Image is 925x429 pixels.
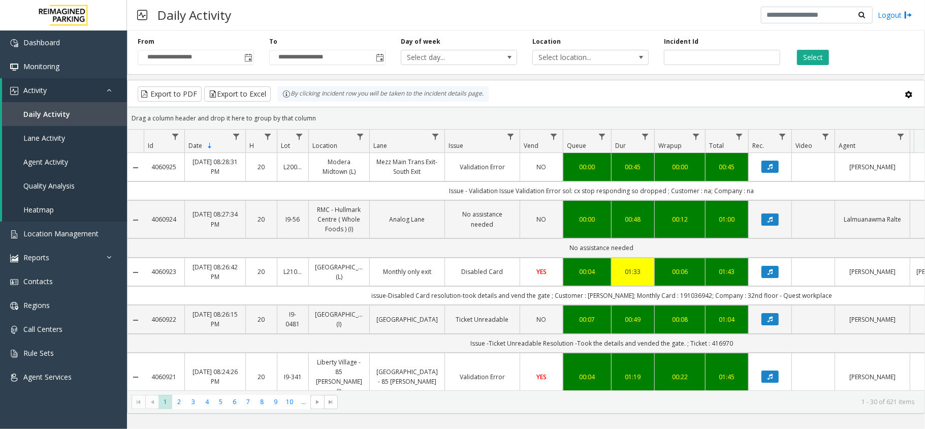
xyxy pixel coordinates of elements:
[618,315,648,324] div: 00:49
[569,315,605,324] div: 00:07
[327,398,335,406] span: Go to the last page
[10,230,18,238] img: 'icon'
[228,395,241,409] span: Page 6
[533,50,625,65] span: Select location...
[712,267,742,277] a: 01:43
[567,141,586,150] span: Queue
[191,209,239,229] a: [DATE] 08:27:34 PM
[169,130,182,143] a: Id Filter Menu
[429,130,442,143] a: Lane Filter Menu
[712,214,742,224] a: 01:00
[401,50,494,65] span: Select day...
[536,267,547,276] span: YES
[526,267,557,277] a: YES
[158,395,172,409] span: Page 1
[23,181,75,191] span: Quality Analysis
[191,310,239,329] a: [DATE] 08:26:15 PM
[23,157,68,167] span: Agent Activity
[526,372,557,382] a: YES
[127,373,144,381] a: Collapse Details
[618,214,648,224] div: 00:48
[188,141,202,150] span: Date
[797,50,829,65] button: Select
[776,130,789,143] a: Rec. Filter Menu
[524,141,538,150] span: Vend
[138,37,154,46] label: From
[261,130,275,143] a: H Filter Menu
[137,3,147,27] img: pageIcon
[249,141,254,150] span: H
[532,37,561,46] label: Location
[10,278,18,286] img: 'icon'
[252,315,271,324] a: 20
[23,372,72,382] span: Agent Services
[152,3,236,27] h3: Daily Activity
[252,162,271,172] a: 20
[10,39,18,47] img: 'icon'
[242,50,253,65] span: Toggle popup
[150,162,178,172] a: 4060925
[618,372,648,382] div: 01:19
[315,310,363,329] a: [GEOGRAPHIC_DATA] (I)
[712,372,742,382] a: 01:45
[10,63,18,71] img: 'icon'
[373,141,387,150] span: Lane
[269,395,282,409] span: Page 9
[313,398,322,406] span: Go to the next page
[376,214,438,224] a: Analog Lane
[230,130,243,143] a: Date Filter Menu
[904,10,912,20] img: logout
[283,395,297,409] span: Page 10
[310,395,324,409] span: Go to the next page
[537,163,547,171] span: NO
[2,126,127,150] a: Lane Activity
[281,141,290,150] span: Lot
[569,162,605,172] div: 00:00
[795,141,812,150] span: Video
[595,130,609,143] a: Queue Filter Menu
[127,130,924,390] div: Data table
[283,372,302,382] a: I9-341
[451,372,514,382] a: Validation Error
[23,277,53,286] span: Contacts
[841,315,904,324] a: [PERSON_NAME]
[2,78,127,102] a: Activity
[297,395,310,409] span: Page 11
[569,214,605,224] a: 00:00
[204,86,271,102] button: Export to Excel
[138,86,202,102] button: Export to PDF
[661,162,699,172] a: 00:00
[241,395,255,409] span: Page 7
[661,372,699,382] div: 00:22
[10,350,18,358] img: 'icon'
[354,130,367,143] a: Location Filter Menu
[536,373,547,381] span: YES
[569,267,605,277] a: 00:04
[283,162,302,172] a: L20000500
[150,315,178,324] a: 4060922
[569,372,605,382] a: 00:04
[376,267,438,277] a: Monthly only exit
[451,162,514,172] a: Validation Error
[200,395,214,409] span: Page 4
[324,395,338,409] span: Go to the last page
[526,315,557,324] a: NO
[315,262,363,282] a: [GEOGRAPHIC_DATA] (L)
[376,315,438,324] a: [GEOGRAPHIC_DATA]
[23,253,49,262] span: Reports
[127,164,144,172] a: Collapse Details
[2,174,127,198] a: Quality Analysis
[277,86,489,102] div: By clicking Incident row you will be taken to the incident details page.
[661,315,699,324] a: 00:08
[712,315,742,324] a: 01:04
[255,395,269,409] span: Page 8
[10,326,18,334] img: 'icon'
[23,85,47,95] span: Activity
